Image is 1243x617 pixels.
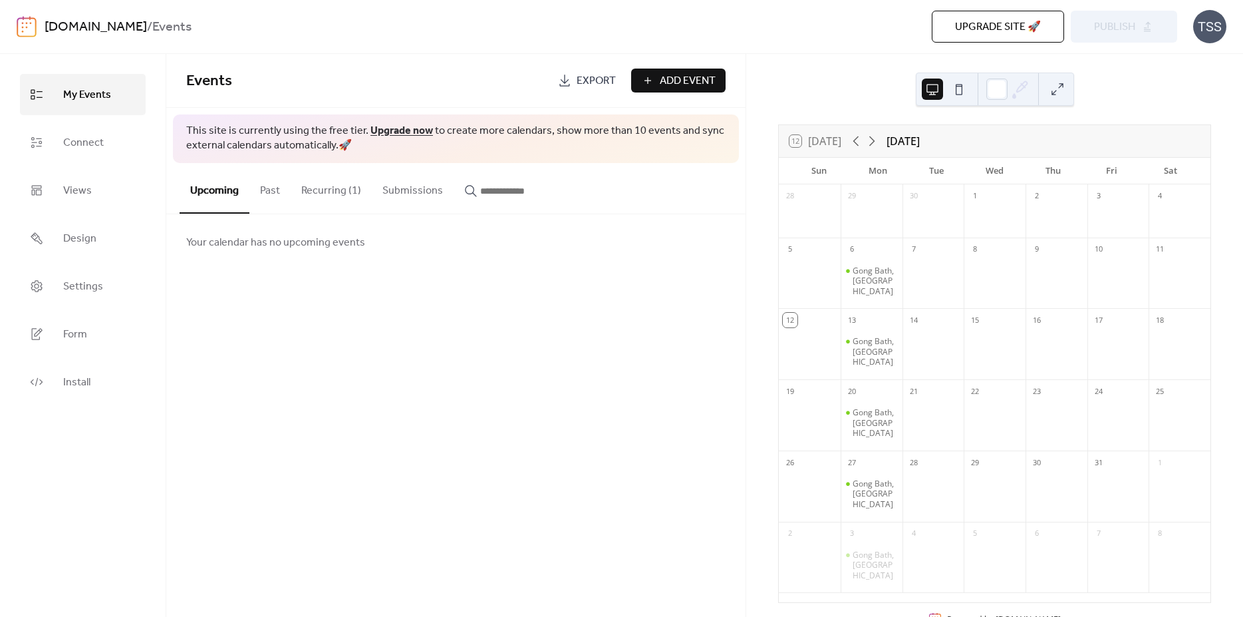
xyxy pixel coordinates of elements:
[968,455,982,470] div: 29
[152,15,192,40] b: Events
[577,73,616,89] span: Export
[789,158,848,184] div: Sun
[783,526,797,541] div: 2
[783,242,797,257] div: 5
[906,384,921,399] div: 21
[186,124,726,154] span: This site is currently using the free tier. to create more calendars, show more than 10 events an...
[906,313,921,327] div: 14
[1091,384,1106,399] div: 24
[63,132,104,154] span: Connect
[845,526,859,541] div: 3
[147,15,152,40] b: /
[783,384,797,399] div: 19
[548,69,626,93] a: Export
[45,15,147,40] a: [DOMAIN_NAME]
[372,163,454,212] button: Submissions
[841,479,902,510] div: Gong Bath, Cambridge
[63,85,111,106] span: My Events
[1153,242,1167,257] div: 11
[841,407,902,439] div: Gong Bath, Cambridge
[966,158,1024,184] div: Wed
[370,120,433,141] a: Upgrade now
[1091,526,1106,541] div: 7
[63,324,87,345] span: Form
[1091,313,1106,327] div: 17
[968,313,982,327] div: 15
[17,16,37,37] img: logo
[631,69,726,93] button: Add Event
[853,336,897,367] div: Gong Bath, [GEOGRAPHIC_DATA]
[1153,384,1167,399] div: 25
[853,407,897,439] div: Gong Bath, [GEOGRAPHIC_DATA]
[932,11,1064,43] button: Upgrade site 🚀
[291,163,372,212] button: Recurring (1)
[845,242,859,257] div: 6
[20,170,146,211] a: Views
[1153,313,1167,327] div: 18
[887,133,920,149] div: [DATE]
[906,526,921,541] div: 4
[853,266,897,297] div: Gong Bath, [GEOGRAPHIC_DATA]
[968,384,982,399] div: 22
[1141,158,1200,184] div: Sat
[1153,455,1167,470] div: 1
[845,455,859,470] div: 27
[186,67,232,96] span: Events
[848,158,906,184] div: Mon
[1024,158,1083,184] div: Thu
[1030,313,1044,327] div: 16
[1091,455,1106,470] div: 31
[845,313,859,327] div: 13
[186,235,365,251] span: Your calendar has no upcoming events
[180,163,249,214] button: Upcoming
[20,266,146,307] a: Settings
[20,361,146,403] a: Install
[853,479,897,510] div: Gong Bath, [GEOGRAPHIC_DATA]
[20,122,146,163] a: Connect
[1193,10,1226,43] div: TSS
[20,218,146,259] a: Design
[249,163,291,212] button: Past
[63,228,96,250] span: Design
[20,313,146,355] a: Form
[1091,242,1106,257] div: 10
[1030,189,1044,204] div: 2
[853,550,897,581] div: Gong Bath, [GEOGRAPHIC_DATA]
[968,189,982,204] div: 1
[1030,384,1044,399] div: 23
[906,189,921,204] div: 30
[63,372,90,393] span: Install
[660,73,716,89] span: Add Event
[1153,189,1167,204] div: 4
[841,336,902,367] div: Gong Bath, Cambridge
[845,384,859,399] div: 20
[841,550,902,581] div: Gong Bath, Cambridge
[841,266,902,297] div: Gong Bath, Cambridge
[955,19,1041,35] span: Upgrade site 🚀
[1030,526,1044,541] div: 6
[63,180,92,202] span: Views
[1153,526,1167,541] div: 8
[1083,158,1141,184] div: Fri
[783,313,797,327] div: 12
[20,74,146,115] a: My Events
[1030,242,1044,257] div: 9
[968,242,982,257] div: 8
[1091,189,1106,204] div: 3
[907,158,966,184] div: Tue
[845,189,859,204] div: 29
[906,455,921,470] div: 28
[1030,455,1044,470] div: 30
[783,189,797,204] div: 28
[968,526,982,541] div: 5
[783,455,797,470] div: 26
[906,242,921,257] div: 7
[63,276,103,298] span: Settings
